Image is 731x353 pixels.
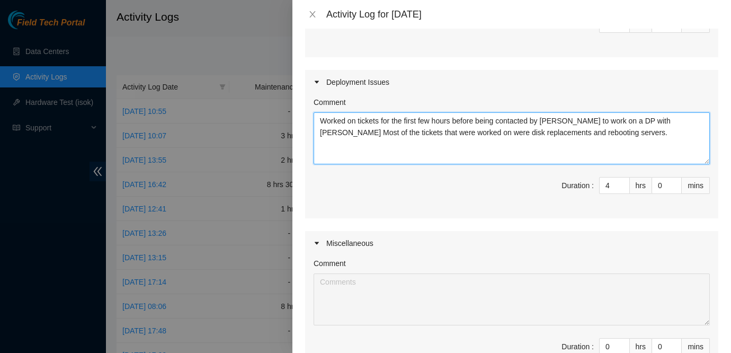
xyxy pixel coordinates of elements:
[326,8,718,20] div: Activity Log for [DATE]
[630,177,652,194] div: hrs
[308,10,317,19] span: close
[314,112,710,164] textarea: Comment
[314,79,320,85] span: caret-right
[305,231,718,255] div: Miscellaneous
[305,70,718,94] div: Deployment Issues
[561,341,594,352] div: Duration :
[305,10,320,20] button: Close
[314,96,346,108] label: Comment
[314,240,320,246] span: caret-right
[561,180,594,191] div: Duration :
[314,258,346,269] label: Comment
[682,177,710,194] div: mins
[314,273,710,325] textarea: Comment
